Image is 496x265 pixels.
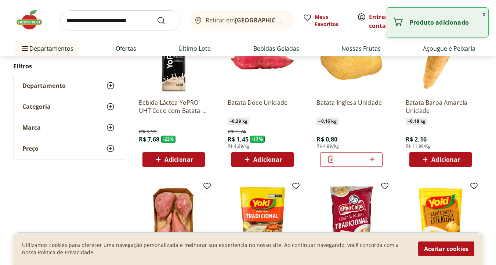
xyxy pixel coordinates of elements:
span: Adicionar [253,157,282,162]
span: Categoria [22,103,51,110]
span: ou [369,12,402,30]
button: Categoria [14,96,124,117]
span: - 23 % [161,136,176,143]
span: Adicionar [431,157,460,162]
span: R$ 0,80 [316,135,337,143]
button: Departamento [14,75,124,96]
span: R$ 11,99/Kg [406,143,431,149]
button: Submit Search [157,16,174,25]
a: Batata Doce Unidade [228,99,297,115]
img: Hortifruti [15,9,51,31]
button: Adicionar [409,152,472,167]
a: Bebida Láctea YoPRO UHT Coco com Batata-Doce 15g de proteínas 250ml [139,99,209,115]
button: Menu [21,40,29,57]
p: Produto adicionado [410,19,482,26]
img: Batata Doce Unidade [228,23,297,93]
b: [GEOGRAPHIC_DATA]/[GEOGRAPHIC_DATA] [235,16,359,24]
img: Batata Palha Extrafina Yoki 100G [406,185,475,254]
a: Ofertas [116,44,136,53]
a: Batata Baroa Amarela Unidade [406,99,475,115]
a: Criar conta [369,13,409,30]
button: Preço [14,138,124,159]
button: Retirar em[GEOGRAPHIC_DATA]/[GEOGRAPHIC_DATA] [189,10,294,31]
a: Bebidas Geladas [253,44,299,53]
span: ~ 0,16 kg [316,118,338,125]
span: Preço [22,145,39,152]
a: Último Lote [178,44,211,53]
span: R$ 4,99/Kg [316,143,339,149]
button: Adicionar [142,152,205,167]
span: R$ 1,45 [228,135,249,143]
span: Retirar em [206,17,287,24]
a: Meus Favoritos [303,13,348,28]
span: ~ 0,18 kg [406,118,427,125]
img: Batata Inglesa Unidade [316,23,386,93]
span: Adicionar [164,157,193,162]
span: R$ 1,74 [228,128,246,135]
p: Utilizamos cookies para oferecer uma navegação personalizada e melhorar sua experiencia no nosso ... [22,241,409,256]
span: Departamento [22,82,66,89]
a: Açougue e Peixaria [423,44,475,53]
span: ~ 0,29 kg [228,118,249,125]
span: R$ 4,99/Kg [228,143,250,149]
h2: Filtros [13,59,124,74]
img: Bebida Láctea YoPRO UHT Coco com Batata-Doce 15g de proteínas 250ml [139,23,209,93]
img: Batata Palha Tradicional Elma Chips 100g [316,185,386,254]
span: R$ 9,99 [139,128,157,135]
a: Nossas Frutas [341,44,381,53]
button: Aceitar cookies [418,241,474,256]
a: Entrar [369,13,388,21]
span: Departamentos [21,40,73,57]
a: Batata Inglesa Unidade [316,99,386,115]
span: Meus Favoritos [315,13,348,28]
span: - 17 % [250,136,265,143]
span: Marca [22,124,41,131]
button: Marca [14,117,124,138]
img: Batata Doce Orgânica Bandeja 600g [139,185,209,254]
img: Batata Palha Yoki 105g [228,185,297,254]
button: Fechar notificação [479,8,488,20]
button: Adicionar [231,152,294,167]
span: R$ 7,68 [139,135,160,143]
span: R$ 2,16 [406,135,427,143]
img: Batata Baroa Amarela Unidade [406,23,475,93]
input: search [60,10,180,31]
